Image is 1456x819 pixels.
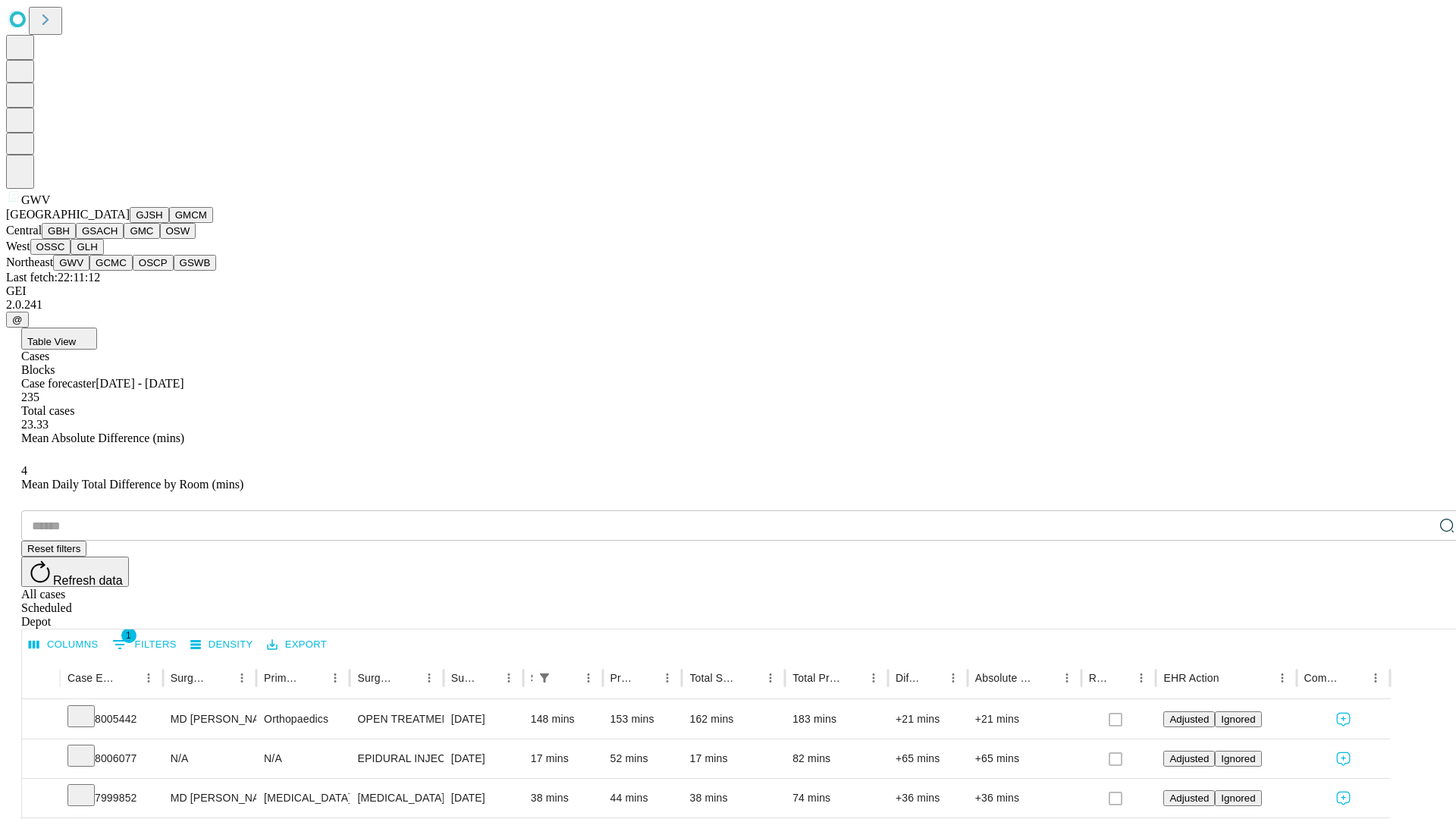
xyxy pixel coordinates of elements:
div: EPIDURAL INJECTION BLOOD OR CLOT PATCH [357,739,435,778]
div: Resolved in EHR [1089,672,1109,684]
div: Primary Service [264,672,302,684]
button: Sort [739,667,760,689]
button: Table View [21,328,97,350]
button: OSCP [133,255,174,271]
div: 82 mins [792,739,880,778]
div: 153 mins [610,700,675,739]
button: OSSC [30,239,71,255]
span: [GEOGRAPHIC_DATA] [6,208,130,221]
div: +21 mins [896,700,960,739]
button: Sort [635,667,657,689]
div: Case Epic Id [67,672,115,684]
button: GLH [71,239,103,255]
div: 52 mins [610,739,675,778]
div: MD [PERSON_NAME] [PERSON_NAME] Md [171,700,249,739]
div: 17 mins [531,739,595,778]
div: [DATE] [451,779,516,817]
div: N/A [264,739,342,778]
button: Sort [477,667,498,689]
div: [DATE] [451,700,516,739]
div: Surgeon Name [171,672,209,684]
button: Ignored [1215,751,1261,767]
div: 8006077 [67,739,155,778]
button: GMCM [169,207,213,223]
button: Menu [657,667,678,689]
span: Reset filters [27,543,80,554]
button: Sort [117,667,138,689]
button: Sort [210,667,231,689]
span: Refresh data [53,574,123,587]
div: +65 mins [896,739,960,778]
div: 74 mins [792,779,880,817]
div: 7999852 [67,779,155,817]
button: GCMC [89,255,133,271]
button: Menu [578,667,599,689]
button: Expand [30,707,52,733]
span: Adjusted [1169,714,1209,725]
button: Refresh data [21,557,129,587]
button: Expand [30,746,52,773]
span: Ignored [1221,792,1255,804]
button: Menu [760,667,781,689]
div: 44 mins [610,779,675,817]
button: Menu [1131,667,1152,689]
div: MD [PERSON_NAME] [PERSON_NAME] Md [171,779,249,817]
button: Expand [30,786,52,812]
button: Menu [138,667,159,689]
button: Menu [1365,667,1386,689]
div: 162 mins [689,700,777,739]
span: 1 [121,628,136,643]
button: Sort [1035,667,1056,689]
button: Adjusted [1163,751,1215,767]
button: Ignored [1215,711,1261,727]
button: Menu [1056,667,1078,689]
div: Comments [1304,672,1342,684]
span: Table View [27,336,76,347]
button: Menu [498,667,519,689]
button: GJSH [130,207,169,223]
button: GWV [53,255,89,271]
div: Predicted In Room Duration [610,672,635,684]
div: +36 mins [975,779,1074,817]
button: Show filters [534,667,555,689]
button: Density [187,633,257,657]
button: Show filters [108,632,180,657]
button: Ignored [1215,790,1261,806]
div: 148 mins [531,700,595,739]
div: GEI [6,284,1450,298]
div: +65 mins [975,739,1074,778]
span: Central [6,224,42,237]
button: Export [263,633,331,657]
button: Sort [921,667,943,689]
span: Mean Daily Total Difference by Room (mins) [21,478,243,491]
div: OPEN TREATMENT DISTAL RADIAL EXTRA ARTICULAR FRACTURE OR EPIPHYSEAL SEPARATION [MEDICAL_DATA] [357,700,435,739]
div: +36 mins [896,779,960,817]
div: Surgery Name [357,672,395,684]
span: [DATE] - [DATE] [96,377,184,390]
button: Sort [1109,667,1131,689]
span: 23.33 [21,418,49,431]
span: Case forecaster [21,377,96,390]
div: Difference [896,672,920,684]
div: Total Scheduled Duration [689,672,737,684]
button: Sort [1344,667,1365,689]
div: EHR Action [1163,672,1219,684]
div: Surgery Date [451,672,475,684]
button: Menu [863,667,884,689]
button: GBH [42,223,76,239]
span: Ignored [1221,753,1255,764]
button: Menu [419,667,440,689]
div: 38 mins [531,779,595,817]
div: Scheduled In Room Duration [531,672,532,684]
button: Sort [557,667,578,689]
button: Reset filters [21,541,86,557]
button: @ [6,312,29,328]
div: 38 mins [689,779,777,817]
div: N/A [171,739,249,778]
button: Menu [231,667,253,689]
span: Total cases [21,404,74,417]
span: 4 [21,464,27,477]
div: [DATE] [451,739,516,778]
button: Adjusted [1163,711,1215,727]
button: Menu [943,667,964,689]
